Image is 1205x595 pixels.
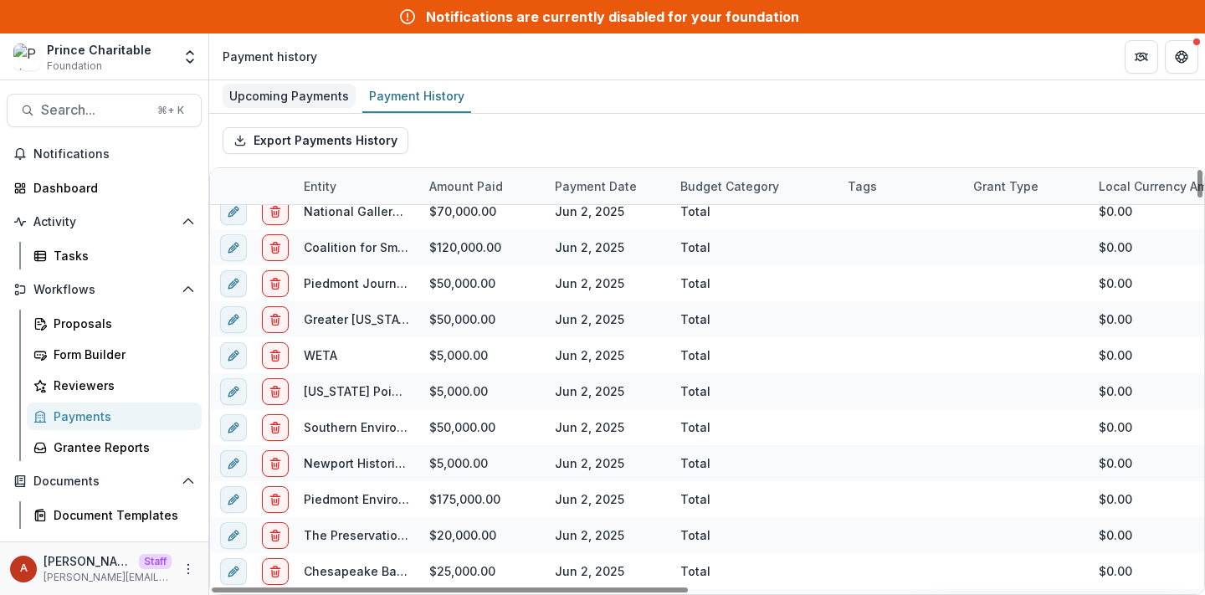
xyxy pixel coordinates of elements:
button: edit [220,486,247,513]
img: Prince Charitable [13,44,40,70]
a: WETA [304,348,337,362]
button: More [178,559,198,579]
button: edit [220,198,247,225]
div: Jun 2, 2025 [545,265,670,301]
div: Payment Date [545,168,670,204]
a: Newport Historical Society [304,456,459,470]
button: Open Activity [7,208,202,235]
div: Tasks [54,247,188,264]
div: Amount Paid [419,177,513,195]
a: Document Templates [27,501,202,529]
button: Search... [7,94,202,127]
div: Jun 2, 2025 [545,337,670,373]
div: Prince Charitable [47,41,151,59]
button: Get Help [1165,40,1198,74]
div: Budget Category [670,168,838,204]
span: Activity [33,215,175,229]
a: Chesapeake Bay Trust [304,564,437,578]
div: Entity [294,177,346,195]
button: Open entity switcher [178,40,202,74]
div: $70,000.00 [419,193,545,229]
a: Form Builder [27,341,202,368]
div: Jun 2, 2025 [545,481,670,517]
div: Total [680,203,710,220]
div: ⌘ + K [154,101,187,120]
div: Tags [838,168,963,204]
div: Payment Date [545,177,647,195]
button: Notifications [7,141,202,167]
button: delete [262,450,289,477]
div: Jun 2, 2025 [545,553,670,589]
div: $120,000.00 [419,229,545,265]
div: Grant Type [963,168,1089,204]
button: Open Workflows [7,276,202,303]
div: $5,000.00 [419,337,545,373]
div: Document Templates [54,506,188,524]
a: Payments [27,403,202,430]
div: Amount Paid [419,168,545,204]
button: edit [220,558,247,585]
div: Payments [54,408,188,425]
a: Southern Environmental Law Center [304,420,515,434]
div: Entity [294,168,419,204]
a: Upcoming Payments [223,80,356,113]
span: Workflows [33,283,175,297]
div: Budget Category [670,177,789,195]
div: Jun 2, 2025 [545,229,670,265]
a: Grantee Reports [27,433,202,461]
a: Greater [US_STATE] Community Foundation [304,312,556,326]
div: $20,000.00 [419,517,545,553]
div: Payment history [223,48,317,65]
div: Total [680,239,710,256]
button: edit [220,234,247,261]
span: Documents [33,474,175,489]
span: Notifications [33,147,195,162]
div: Total [680,346,710,364]
div: Jun 2, 2025 [545,301,670,337]
div: Total [680,418,710,436]
div: Jun 2, 2025 [545,517,670,553]
a: Payment History [362,80,471,113]
div: Tags [838,177,887,195]
div: Anna [20,563,28,574]
button: delete [262,342,289,369]
a: Tasks [27,242,202,269]
div: Total [680,274,710,292]
div: $50,000.00 [419,265,545,301]
div: $50,000.00 [419,409,545,445]
p: Staff [139,554,172,569]
div: Jun 2, 2025 [545,193,670,229]
a: Proposals [27,310,202,337]
div: Form Builder [54,346,188,363]
div: Total [680,454,710,472]
button: delete [262,234,289,261]
a: Coalition for Smarter Growth [304,240,471,254]
button: Export Payments History [223,127,408,154]
div: Jun 2, 2025 [545,445,670,481]
a: National Gallery of Art [304,204,434,218]
button: Partners [1125,40,1158,74]
div: Dashboard [33,179,188,197]
button: delete [262,198,289,225]
button: edit [220,342,247,369]
p: [PERSON_NAME] [44,552,132,570]
a: Piedmont Journalism Foundation [304,276,497,290]
button: Open Contacts [7,536,202,562]
button: delete [262,486,289,513]
div: Jun 2, 2025 [545,409,670,445]
button: edit [220,522,247,549]
div: Payment History [362,84,471,108]
button: delete [262,558,289,585]
nav: breadcrumb [216,44,324,69]
span: Foundation [47,59,102,74]
div: Total [680,310,710,328]
button: edit [220,306,247,333]
div: $5,000.00 [419,373,545,409]
div: Upcoming Payments [223,84,356,108]
button: delete [262,378,289,405]
div: Total [680,490,710,508]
